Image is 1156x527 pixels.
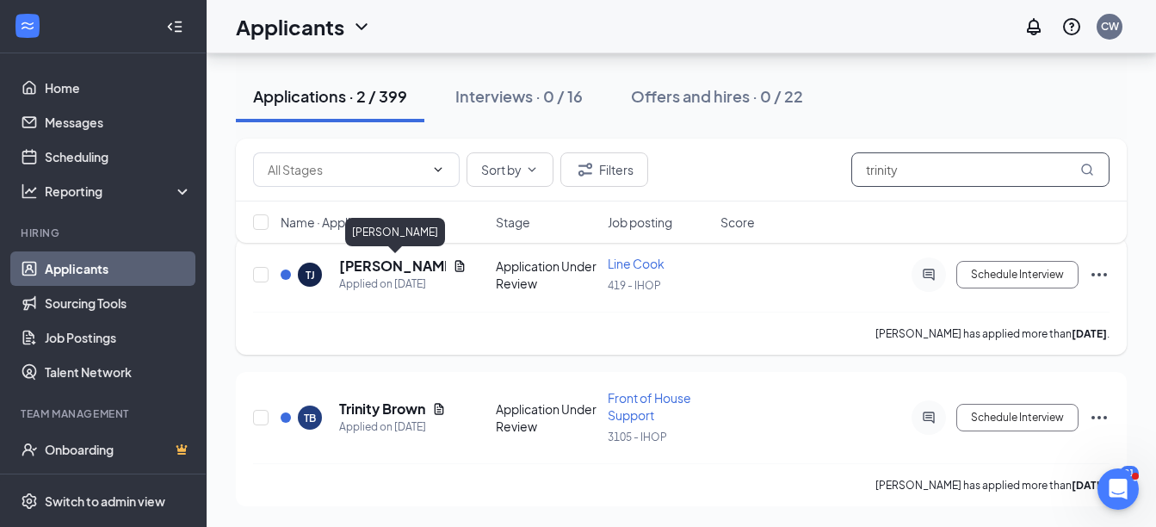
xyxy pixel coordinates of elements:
div: Hiring [21,226,189,240]
div: Applications · 2 / 399 [253,85,407,107]
a: Scheduling [45,139,192,174]
svg: ChevronDown [431,163,445,177]
div: Team Management [21,406,189,421]
iframe: Intercom live chat [1097,468,1139,510]
svg: Analysis [21,183,38,200]
span: Sort by [481,164,522,176]
svg: Settings [21,493,38,510]
div: Applied on [DATE] [339,418,446,436]
p: [PERSON_NAME] has applied more than . [875,326,1110,341]
div: Application Under Review [496,400,598,435]
span: 419 - IHOP [608,279,661,292]
div: Application Under Review [496,257,598,292]
input: Search in applications [851,152,1110,187]
span: Job posting [608,214,672,231]
button: Filter Filters [560,152,648,187]
a: Messages [45,105,192,139]
div: Interviews · 0 / 16 [455,85,583,107]
svg: ActiveChat [918,411,939,425]
div: TB [304,411,316,425]
a: Talent Network [45,355,192,389]
span: Stage [496,214,530,231]
svg: ActiveChat [918,268,939,282]
svg: Collapse [166,18,183,35]
div: [PERSON_NAME] [345,218,445,246]
span: Front of House Support [608,390,691,423]
p: [PERSON_NAME] has applied more than . [875,478,1110,493]
button: Sort byChevronDown [467,152,553,187]
div: Reporting [45,183,193,200]
svg: Document [453,259,467,273]
h5: Trinity Brown [339,400,425,418]
button: Schedule Interview [956,261,1079,288]
div: Applied on [DATE] [339,276,467,293]
h1: Applicants [236,12,344,41]
b: [DATE] [1072,479,1107,492]
svg: Notifications [1023,16,1044,37]
a: Applicants [45,251,192,286]
svg: QuestionInfo [1061,16,1082,37]
div: CW [1101,19,1119,34]
svg: Document [432,402,446,416]
span: Line Cook [608,256,665,271]
h5: [PERSON_NAME] [339,257,446,276]
div: TJ [306,268,315,282]
a: Home [45,71,192,105]
svg: ChevronDown [351,16,372,37]
span: 3105 - IHOP [608,431,667,443]
a: Job Postings [45,320,192,355]
svg: Ellipses [1089,264,1110,285]
input: All Stages [268,160,424,179]
span: Name · Applied On [281,214,385,231]
svg: Filter [575,159,596,180]
svg: Ellipses [1089,407,1110,428]
span: Score [720,214,755,231]
div: Offers and hires · 0 / 22 [631,85,803,107]
a: TeamCrown [45,467,192,501]
svg: WorkstreamLogo [19,17,36,34]
a: OnboardingCrown [45,432,192,467]
svg: ChevronDown [525,163,539,177]
b: [DATE] [1072,327,1107,340]
div: Switch to admin view [45,493,165,510]
button: Schedule Interview [956,404,1079,431]
a: Sourcing Tools [45,286,192,320]
div: 21 [1120,466,1139,480]
svg: MagnifyingGlass [1080,163,1094,177]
